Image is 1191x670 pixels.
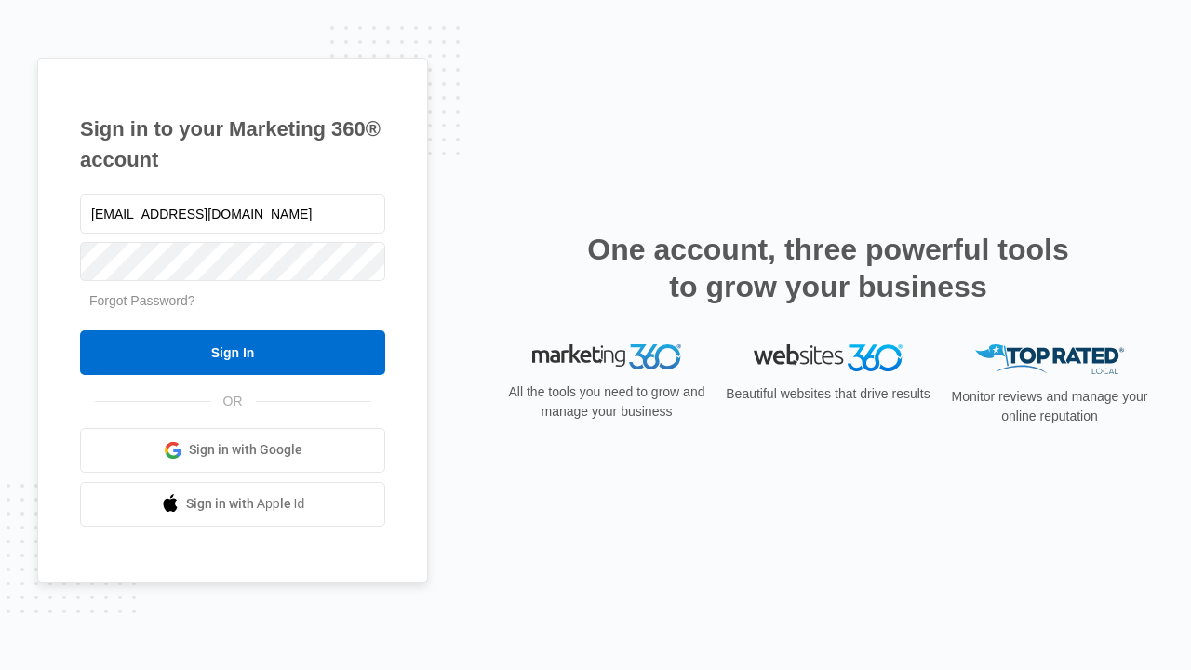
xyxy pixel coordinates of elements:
[80,114,385,175] h1: Sign in to your Marketing 360® account
[80,428,385,473] a: Sign in with Google
[80,330,385,375] input: Sign In
[186,494,305,514] span: Sign in with Apple Id
[210,392,256,411] span: OR
[975,344,1124,375] img: Top Rated Local
[724,384,932,404] p: Beautiful websites that drive results
[582,231,1075,305] h2: One account, three powerful tools to grow your business
[532,344,681,370] img: Marketing 360
[80,194,385,234] input: Email
[945,387,1154,426] p: Monitor reviews and manage your online reputation
[80,482,385,527] a: Sign in with Apple Id
[754,344,903,371] img: Websites 360
[189,440,302,460] span: Sign in with Google
[89,293,195,308] a: Forgot Password?
[502,382,711,422] p: All the tools you need to grow and manage your business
